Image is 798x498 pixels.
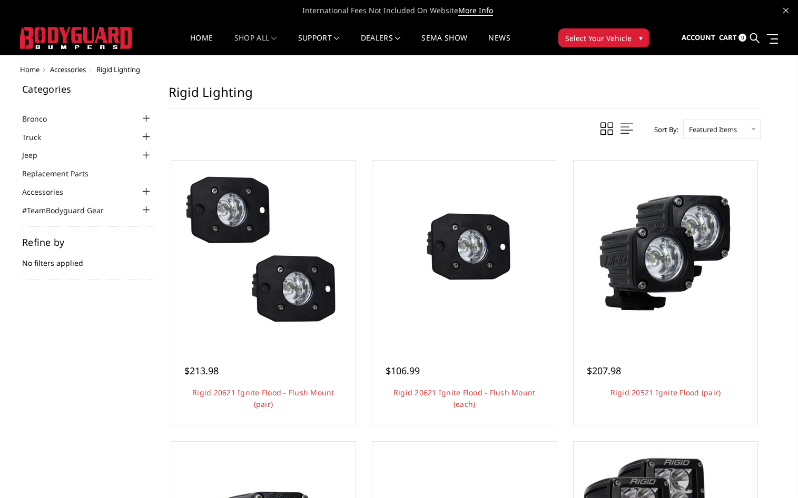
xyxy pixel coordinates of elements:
a: More Info [458,5,493,16]
span: Rigid Lighting [96,65,140,74]
a: Rigid 20621 Ignite Flood - Flush Mount (pair) [192,387,334,409]
img: Rigid 20521 Ignite Flood (pair) [581,168,750,337]
a: News [488,34,510,55]
a: Truck [22,132,54,143]
span: 0 [738,34,746,42]
span: $213.98 [184,364,219,377]
span: Cart [719,33,737,42]
a: Account [682,24,715,52]
a: Accessories [50,65,86,74]
span: $106.99 [386,364,420,377]
img: BODYGUARD BUMPERS [20,27,133,49]
a: Replacement Parts [22,168,102,179]
a: Rigid 20521 Ignite Flood (pair) [576,163,755,342]
a: Support [298,34,340,55]
h1: Rigid Lighting [169,84,761,108]
button: Select Your Vehicle [558,28,649,47]
a: Home [190,34,213,55]
a: Bronco [22,113,60,124]
a: Rigid 20521 Ignite Flood (pair) [610,387,721,397]
a: Jeep [22,150,51,161]
span: Select Your Vehicle [565,33,632,44]
a: Rigid 20621 Ignite Flood - Flush Mount (pair) Rigid 20621 Ignite Flood - Flush Mount (pair) [174,163,353,342]
h5: Refine by [22,237,153,247]
a: Accessories [22,186,76,197]
a: SEMA Show [421,34,467,55]
span: Account [682,33,715,42]
span: ▾ [639,32,643,43]
a: Cart 0 [719,24,746,52]
span: $207.98 [587,364,621,377]
a: Rigid 20621 Ignite Flood - Flush Mount (each) [393,387,536,409]
label: Sort By: [648,122,678,137]
a: shop all [234,34,277,55]
a: Dealers [361,34,401,55]
a: Rigid 20621 Ignite Flood - Flush Mount (each) Rigid 20621 Ignite Flood - Flush Mount (each) [375,163,554,342]
a: Home [20,65,40,74]
h5: Categories [22,84,153,94]
div: No filters applied [22,237,153,280]
a: #TeamBodyguard Gear [22,205,117,216]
